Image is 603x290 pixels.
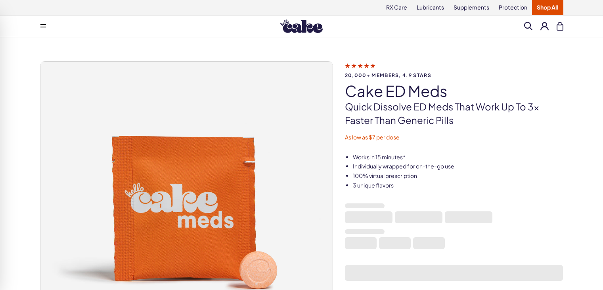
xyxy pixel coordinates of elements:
li: Individually wrapped for on-the-go use [353,162,563,170]
li: 100% virtual prescription [353,172,563,180]
span: 20,000+ members, 4.9 stars [345,73,563,78]
p: Quick dissolve ED Meds that work up to 3x faster than generic pills [345,100,563,127]
img: Hello Cake [280,19,323,33]
a: 20,000+ members, 4.9 stars [345,62,563,78]
li: 3 unique flavors [353,182,563,189]
p: As low as $7 per dose [345,133,563,141]
li: Works in 15 minutes* [353,153,563,161]
h1: Cake ED Meds [345,83,563,99]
